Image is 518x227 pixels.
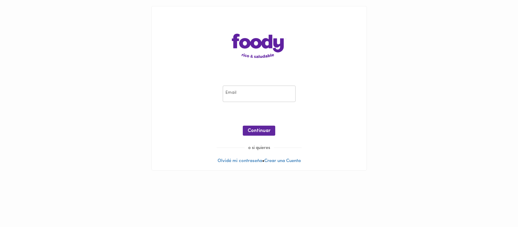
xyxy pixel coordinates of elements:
[218,159,262,163] a: Olvidé mi contraseña
[245,146,274,150] span: o si quieres
[223,86,296,102] input: pepitoperez@gmail.com
[264,159,301,163] a: Crear una Cuenta
[232,34,286,58] img: logo-main-page.png
[248,128,270,134] span: Continuar
[243,126,275,136] button: Continuar
[152,6,367,170] div: •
